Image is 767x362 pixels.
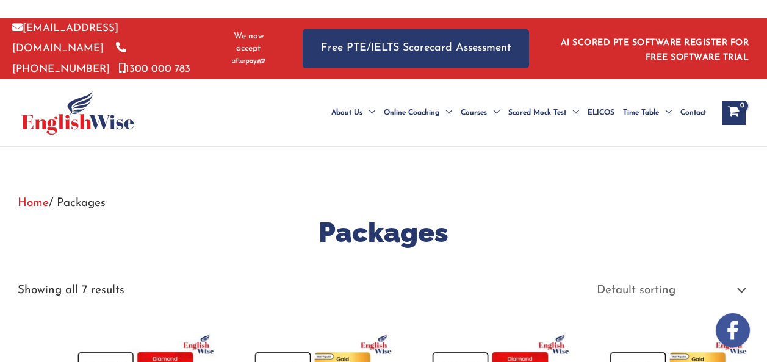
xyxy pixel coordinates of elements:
[583,91,619,134] a: ELICOS
[619,91,676,134] a: Time TableMenu Toggle
[561,38,749,62] a: AI SCORED PTE SOFTWARE REGISTER FOR FREE SOFTWARE TRIAL
[12,23,118,54] a: [EMAIL_ADDRESS][DOMAIN_NAME]
[553,29,755,68] aside: Header Widget 1
[439,91,452,134] span: Menu Toggle
[331,91,362,134] span: About Us
[119,64,190,74] a: 1300 000 783
[504,91,583,134] a: Scored Mock TestMenu Toggle
[676,91,710,134] a: Contact
[18,213,750,252] h1: Packages
[21,91,134,135] img: cropped-ew-logo
[319,91,710,134] nav: Site Navigation: Main Menu
[456,91,504,134] a: CoursesMenu Toggle
[722,101,746,125] a: View Shopping Cart, empty
[232,58,265,65] img: Afterpay-Logo
[327,91,380,134] a: About UsMenu Toggle
[18,193,750,213] nav: Breadcrumb
[18,197,49,209] a: Home
[587,279,749,302] select: Shop order
[659,91,672,134] span: Menu Toggle
[716,313,750,347] img: white-facebook.png
[362,91,375,134] span: Menu Toggle
[623,91,659,134] span: Time Table
[12,43,126,74] a: [PHONE_NUMBER]
[303,29,529,68] a: Free PTE/IELTS Scorecard Assessment
[487,91,500,134] span: Menu Toggle
[680,91,706,134] span: Contact
[18,280,124,300] p: Showing all 7 results
[508,91,566,134] span: Scored Mock Test
[225,30,272,55] span: We now accept
[384,91,439,134] span: Online Coaching
[461,91,487,134] span: Courses
[588,91,614,134] span: ELICOS
[380,91,456,134] a: Online CoachingMenu Toggle
[566,91,579,134] span: Menu Toggle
